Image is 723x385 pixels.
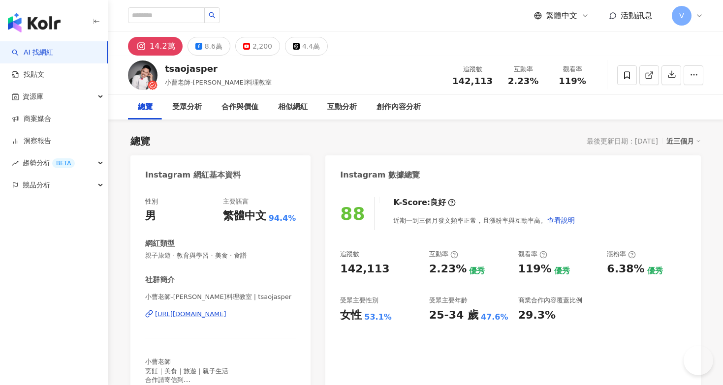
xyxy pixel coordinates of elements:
[377,101,421,113] div: 創作內容分析
[145,208,156,224] div: 男
[145,197,158,206] div: 性別
[679,10,684,21] span: V
[52,158,75,168] div: BETA
[128,37,183,56] button: 14.2萬
[547,216,575,224] span: 查看說明
[285,37,328,56] button: 4.4萬
[209,12,216,19] span: search
[145,310,296,319] a: [URL][DOMAIN_NAME]
[504,64,542,74] div: 互動率
[546,10,577,21] span: 繁體中文
[221,101,258,113] div: 合作與價值
[8,13,61,32] img: logo
[340,308,362,323] div: 女性
[155,310,226,319] div: [URL][DOMAIN_NAME]
[145,170,241,180] div: Instagram 網紅基本資料
[518,262,552,277] div: 119%
[364,312,392,323] div: 53.1%
[145,251,296,260] span: 親子旅遊 · 教育與學習 · 美食 · 食譜
[130,134,150,148] div: 總覽
[429,250,458,259] div: 互動率
[340,170,420,180] div: Instagram 數據總覽
[554,64,591,74] div: 觀看率
[518,308,556,323] div: 29.3%
[518,296,582,305] div: 商業合作內容覆蓋比例
[429,296,468,305] div: 受眾主要年齡
[165,62,272,75] div: tsaojasper
[165,79,272,86] span: 小曹老師-[PERSON_NAME]料理教室
[23,86,43,108] span: 資源庫
[12,48,53,58] a: searchAI 找網紅
[607,262,644,277] div: 6.38%
[12,136,51,146] a: 洞察報告
[607,250,636,259] div: 漲粉率
[138,101,153,113] div: 總覽
[12,70,44,80] a: 找貼文
[393,210,575,230] div: 近期一到三個月發文頻率正常，且漲粉率與互動率高。
[340,250,359,259] div: 追蹤數
[621,11,652,20] span: 活動訊息
[145,238,175,249] div: 網紅類型
[684,346,713,375] iframe: Help Scout Beacon - Open
[252,39,272,53] div: 2,200
[327,101,357,113] div: 互動分析
[223,208,266,224] div: 繁體中文
[452,76,493,86] span: 142,113
[554,266,570,276] div: 優秀
[340,204,365,224] div: 88
[23,174,50,196] span: 競品分析
[145,293,296,301] span: 小曹老師-[PERSON_NAME]料理教室 | tsaojasper
[172,101,202,113] div: 受眾分析
[452,64,493,74] div: 追蹤數
[12,160,19,167] span: rise
[547,210,575,230] button: 查看說明
[518,250,547,259] div: 觀看率
[150,39,175,53] div: 14.2萬
[587,137,658,145] div: 最後更新日期：[DATE]
[188,37,230,56] button: 8.6萬
[128,60,157,90] img: KOL Avatar
[559,76,586,86] span: 119%
[429,262,467,277] div: 2.23%
[205,39,222,53] div: 8.6萬
[12,114,51,124] a: 商案媒合
[430,197,446,208] div: 良好
[302,39,320,53] div: 4.4萬
[145,275,175,285] div: 社群簡介
[278,101,308,113] div: 相似網紅
[340,262,389,277] div: 142,113
[235,37,280,56] button: 2,200
[469,266,485,276] div: 優秀
[269,213,296,224] span: 94.4%
[23,152,75,174] span: 趨勢分析
[508,76,538,86] span: 2.23%
[481,312,508,323] div: 47.6%
[429,308,478,323] div: 25-34 歲
[393,197,456,208] div: K-Score :
[340,296,378,305] div: 受眾主要性別
[647,266,663,276] div: 優秀
[666,135,701,148] div: 近三個月
[223,197,249,206] div: 主要語言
